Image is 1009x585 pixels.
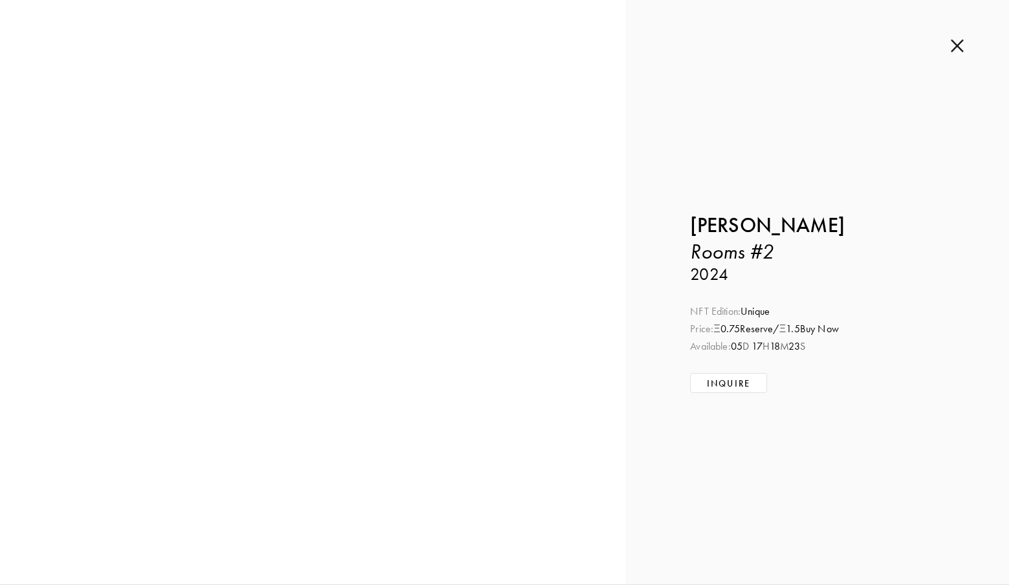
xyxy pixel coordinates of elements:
[690,305,741,317] span: NFT Edition:
[752,340,762,352] span: 17
[780,340,788,352] span: M
[713,323,721,335] span: Ξ
[731,340,743,352] span: 05
[690,322,944,336] div: 0.75 Reserve / 1.5 Buy Now
[690,239,774,264] i: Rooms #2
[770,340,780,352] span: 18
[800,340,805,352] span: S
[690,340,731,352] span: Available:
[951,39,964,53] img: cross.b43b024a.svg
[690,373,767,393] button: Inquire
[690,323,713,335] span: Price:
[690,213,845,238] b: [PERSON_NAME]
[743,340,749,352] span: D
[690,304,944,319] div: Unique
[763,340,770,352] span: H
[779,323,787,335] span: Ξ
[690,264,944,285] h3: 2024
[788,340,799,352] span: 23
